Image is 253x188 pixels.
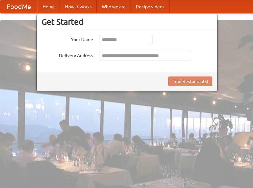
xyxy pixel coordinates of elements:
[131,0,170,13] a: Recipe videos
[168,76,212,86] button: Find Restaurants!
[42,35,93,43] label: Your Name
[42,51,93,59] label: Delivery Address
[0,0,37,13] a: FoodMe
[42,17,212,27] h3: Get Started
[97,0,131,13] a: Who we are
[37,0,60,13] a: Home
[60,0,97,13] a: How it works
